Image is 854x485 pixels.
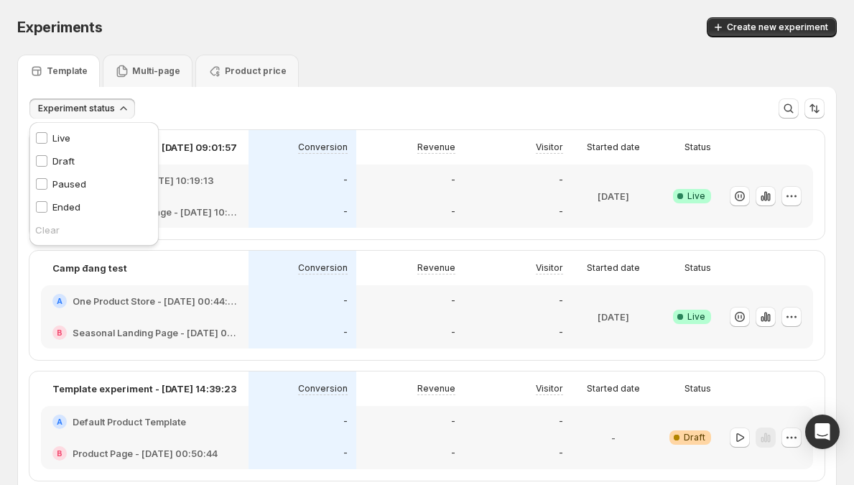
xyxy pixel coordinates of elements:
p: Multi-page [132,65,180,77]
p: - [343,327,348,338]
h2: B [57,328,62,337]
p: Revenue [417,262,455,274]
span: Experiments [17,19,103,36]
p: - [343,175,348,186]
span: Live [687,190,705,202]
p: - [451,448,455,459]
p: - [451,327,455,338]
p: Started date [587,383,640,394]
p: Started date [587,262,640,274]
span: Draft [684,432,705,443]
p: Template [47,65,88,77]
p: - [451,206,455,218]
p: Conversion [298,383,348,394]
p: Revenue [417,142,455,153]
p: - [343,206,348,218]
p: [DATE] [598,189,629,203]
span: Experiment status [38,103,115,114]
p: Ended [52,200,80,214]
p: - [559,416,563,428]
p: - [343,416,348,428]
p: - [559,448,563,459]
p: Draft [52,154,75,168]
h2: Product Page - [DATE] 00:50:44 [73,446,218,461]
p: - [451,295,455,307]
p: Visitor [536,383,563,394]
h2: A [57,417,62,426]
p: Live [52,131,70,145]
h2: Seasonal Landing Page - [DATE] 00:45:50 [73,325,237,340]
span: Live [687,311,705,323]
button: Create new experiment [707,17,837,37]
p: - [559,206,563,218]
p: - [451,175,455,186]
p: - [559,295,563,307]
p: - [451,416,455,428]
p: [DATE] [598,310,629,324]
p: - [343,295,348,307]
p: Visitor [536,262,563,274]
div: Open Intercom Messenger [805,415,840,449]
p: Revenue [417,383,455,394]
p: Status [684,142,711,153]
p: Paused [52,177,86,191]
p: - [343,448,348,459]
p: Template experiment - [DATE] 14:39:23 [52,382,236,396]
h2: One Product Store - [DATE] 00:44:52 [73,294,237,308]
p: - [611,430,616,445]
p: Conversion [298,142,348,153]
p: Visitor [536,142,563,153]
span: Create new experiment [727,22,828,33]
p: - [559,175,563,186]
p: Started date [587,142,640,153]
button: Sort the results [804,98,825,119]
p: - [559,327,563,338]
h2: Default Product Template [73,415,186,429]
p: Camp đang test [52,261,127,275]
button: Experiment status [29,98,135,119]
p: Status [684,262,711,274]
p: Conversion [298,262,348,274]
h2: B [57,449,62,458]
p: Product price [225,65,287,77]
p: Status [684,383,711,394]
h2: A [57,297,62,305]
